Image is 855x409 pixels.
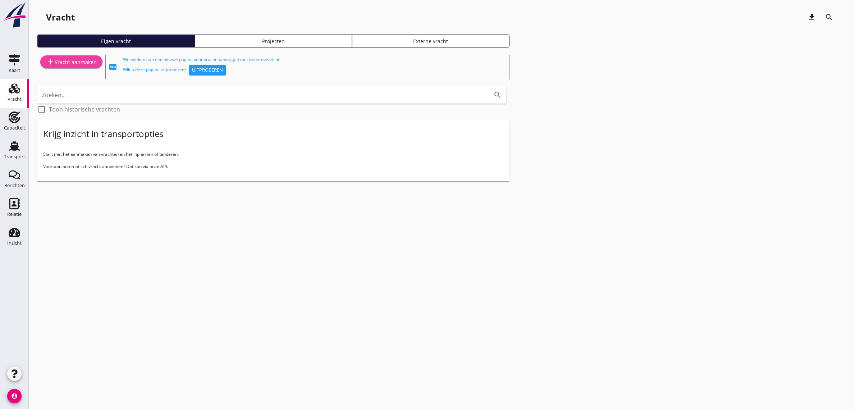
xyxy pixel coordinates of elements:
[4,126,25,130] div: Capaciteit
[49,106,120,113] label: Toon historische vrachten
[352,35,509,47] a: Externe vracht
[42,89,482,101] input: Zoeken...
[355,37,506,45] div: Externe vracht
[195,35,352,47] a: Projecten
[123,56,506,77] div: We werken aan een nieuwe pagina voor vracht aanvragen met beter overzicht. Wilt u deze pagina uit...
[493,91,502,99] i: search
[8,97,22,101] div: Vracht
[192,67,223,74] div: Uitproberen
[7,241,22,245] div: Inzicht
[43,128,163,140] div: Krijg inzicht in transportopties
[43,151,504,158] p: Start met het aanmaken van vrachten en het inplannen of tenderen.
[7,212,22,217] div: Relatie
[825,13,833,22] i: search
[40,55,102,68] a: Vracht aanmaken
[4,183,25,188] div: Berichten
[808,13,816,22] i: download
[198,37,349,45] div: Projecten
[43,163,504,170] p: Voortaan automatisch vracht aanbieden? Dat kan via onze API.
[46,12,75,23] div: Vracht
[46,58,97,66] div: Vracht aanmaken
[37,35,195,47] a: Eigen vracht
[7,389,22,403] i: account_circle
[4,154,25,159] div: Transport
[189,65,226,75] button: Uitproberen
[109,63,117,71] i: fiber_new
[9,68,20,73] div: Kaart
[41,37,192,45] div: Eigen vracht
[46,58,55,66] i: add
[1,2,27,28] img: logo-small.a267ee39.svg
